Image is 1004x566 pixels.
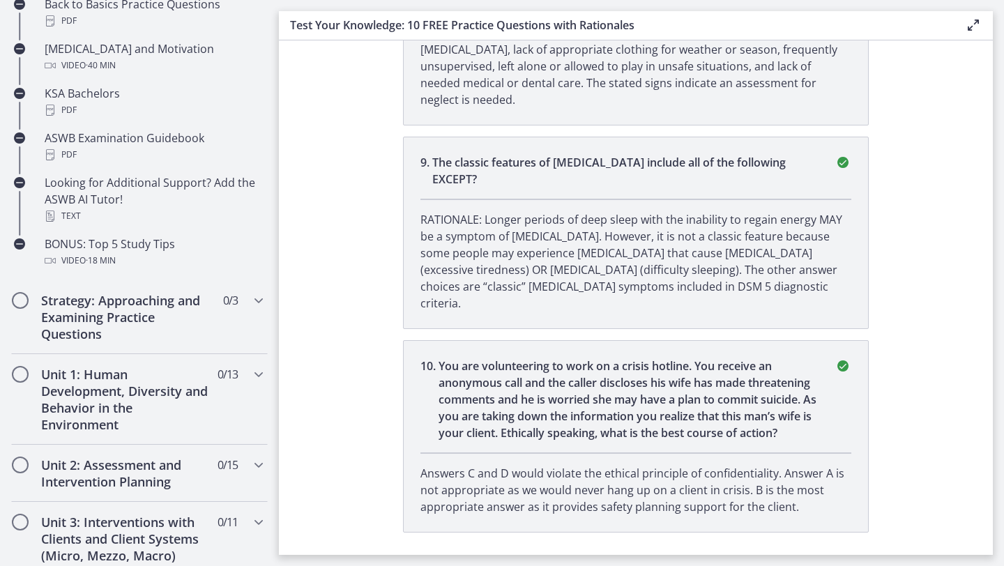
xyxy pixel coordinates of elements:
[41,457,211,490] h2: Unit 2: Assessment and Intervention Planning
[420,465,851,515] p: Answers C and D would violate the ethical principle of confidentiality. Answer A is not appropria...
[420,24,851,108] p: RATIONALE: Signs of [MEDICAL_DATA] may include: Consistently [MEDICAL_DATA], [MEDICAL_DATA], lack...
[218,457,238,473] span: 0 / 15
[45,252,262,269] div: Video
[420,154,432,188] span: 9 .
[439,358,818,441] p: You are volunteering to work on a crisis hotline. You receive an anonymous call and the caller di...
[45,174,262,224] div: Looking for Additional Support? Add the ASWB AI Tutor!
[420,358,439,441] span: 10 .
[45,208,262,224] div: Text
[45,13,262,29] div: PDF
[432,154,818,188] p: The classic features of [MEDICAL_DATA] include all of the following EXCEPT?
[41,366,211,433] h2: Unit 1: Human Development, Diversity and Behavior in the Environment
[45,57,262,74] div: Video
[45,40,262,74] div: [MEDICAL_DATA] and Motivation
[835,358,851,374] i: correct
[86,57,116,74] span: · 40 min
[45,236,262,269] div: BONUS: Top 5 Study Tips
[223,292,238,309] span: 0 / 3
[45,85,262,118] div: KSA Bachelors
[45,146,262,163] div: PDF
[41,292,211,342] h2: Strategy: Approaching and Examining Practice Questions
[835,154,851,171] i: correct
[45,102,262,118] div: PDF
[420,211,851,312] p: RATIONALE: Longer periods of deep sleep with the inability to regain energy MAY be a symptom of [...
[45,130,262,163] div: ASWB Examination Guidebook
[41,514,211,564] h2: Unit 3: Interventions with Clients and Client Systems (Micro, Mezzo, Macro)
[218,514,238,530] span: 0 / 11
[218,366,238,383] span: 0 / 13
[86,252,116,269] span: · 18 min
[290,17,943,33] h3: Test Your Knowledge: 10 FREE Practice Questions with Rationales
